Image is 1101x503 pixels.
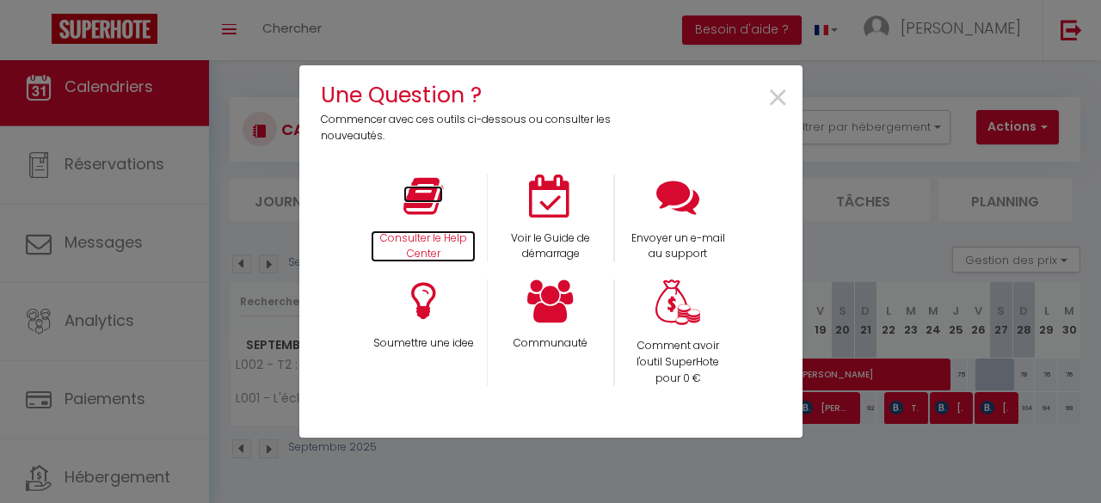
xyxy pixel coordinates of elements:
p: Communauté [499,335,602,352]
p: Envoyer un e-mail au support [626,230,730,263]
p: Voir le Guide de démarrage [499,230,602,263]
img: Money bag [655,279,700,325]
p: Soumettre une idee [371,335,476,352]
p: Consulter le Help Center [371,230,476,263]
span: × [766,71,790,126]
button: Ouvrir le widget de chat LiveChat [14,7,65,58]
p: Commencer avec ces outils ci-dessous ou consulter les nouveautés. [321,112,623,144]
iframe: Chat [1028,426,1088,490]
p: Comment avoir l'outil SuperHote pour 0 € [626,338,730,387]
h4: Une Question ? [321,78,623,112]
button: Close [766,79,790,118]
